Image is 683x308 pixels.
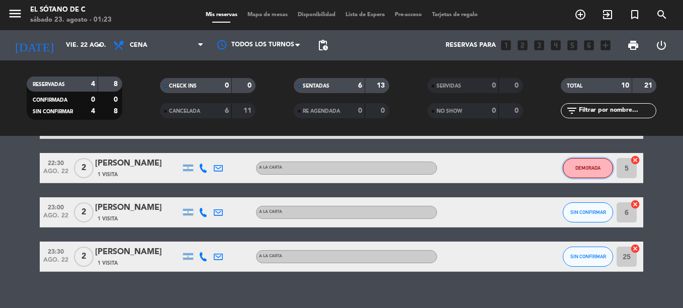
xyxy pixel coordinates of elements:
[169,109,200,114] span: CANCELADA
[358,82,362,89] strong: 6
[259,210,282,214] span: A LA CARTA
[225,82,229,89] strong: 0
[437,109,462,114] span: NO SHOW
[390,12,427,18] span: Pre-acceso
[567,84,582,89] span: TOTAL
[621,82,629,89] strong: 10
[602,9,614,21] i: exit_to_app
[578,105,656,116] input: Filtrar por nombre...
[533,39,546,52] i: looks_3
[95,157,181,170] div: [PERSON_NAME]
[91,96,95,103] strong: 0
[303,84,329,89] span: SENTADAS
[8,34,61,56] i: [DATE]
[563,202,613,222] button: SIN CONFIRMAR
[570,254,606,259] span: SIN CONFIRMAR
[630,199,640,209] i: cancel
[95,201,181,214] div: [PERSON_NAME]
[358,107,362,114] strong: 0
[259,166,282,170] span: A LA CARTA
[43,257,68,268] span: ago. 22
[566,105,578,117] i: filter_list
[563,158,613,178] button: DEMORADA
[94,39,106,51] i: arrow_drop_down
[114,108,120,115] strong: 8
[8,6,23,21] i: menu
[242,12,293,18] span: Mapa de mesas
[644,82,654,89] strong: 21
[33,98,67,103] span: CONFIRMADA
[114,81,120,88] strong: 8
[627,39,639,51] span: print
[43,168,68,180] span: ago. 22
[575,165,601,171] span: DEMORADA
[33,109,73,114] span: SIN CONFIRMAR
[201,12,242,18] span: Mis reservas
[549,39,562,52] i: looks_4
[33,82,65,87] span: RESERVADAS
[515,82,521,89] strong: 0
[377,82,387,89] strong: 13
[499,39,513,52] i: looks_one
[630,155,640,165] i: cancel
[340,12,390,18] span: Lista de Espera
[630,244,640,254] i: cancel
[43,201,68,212] span: 23:00
[98,171,118,179] span: 1 Visita
[427,12,483,18] span: Tarjetas de regalo
[599,39,612,52] i: add_box
[74,158,94,178] span: 2
[492,82,496,89] strong: 0
[381,107,387,114] strong: 0
[446,42,496,49] span: Reservas para
[437,84,461,89] span: SERVIDAS
[317,39,329,51] span: pending_actions
[91,81,95,88] strong: 4
[98,259,118,267] span: 1 Visita
[629,9,641,21] i: turned_in_not
[74,202,94,222] span: 2
[30,5,112,15] div: El Sótano de C
[30,15,112,25] div: sábado 23. agosto - 01:23
[98,215,118,223] span: 1 Visita
[293,12,340,18] span: Disponibilidad
[647,30,675,60] div: LOG OUT
[655,39,667,51] i: power_settings_new
[95,246,181,259] div: [PERSON_NAME]
[91,108,95,115] strong: 4
[114,96,120,103] strong: 0
[43,212,68,224] span: ago. 22
[243,107,253,114] strong: 11
[492,107,496,114] strong: 0
[303,109,340,114] span: RE AGENDADA
[74,247,94,267] span: 2
[43,157,68,168] span: 22:30
[656,9,668,21] i: search
[225,107,229,114] strong: 6
[8,6,23,25] button: menu
[516,39,529,52] i: looks_two
[247,82,253,89] strong: 0
[259,254,282,258] span: A LA CARTA
[582,39,595,52] i: looks_6
[574,9,586,21] i: add_circle_outline
[43,245,68,257] span: 23:30
[169,84,197,89] span: CHECK INS
[130,42,147,49] span: Cena
[570,209,606,215] span: SIN CONFIRMAR
[566,39,579,52] i: looks_5
[515,107,521,114] strong: 0
[563,247,613,267] button: SIN CONFIRMAR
